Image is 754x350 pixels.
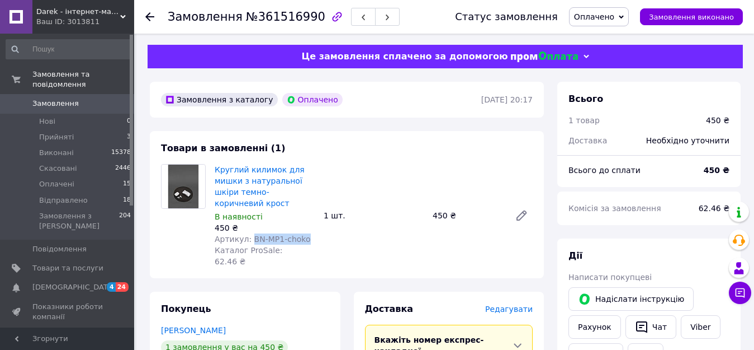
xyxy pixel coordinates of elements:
span: Доставка [568,136,607,145]
button: Чат [625,315,676,339]
button: Замовлення виконано [640,8,743,25]
span: Показники роботи компанії [32,302,103,322]
span: Прийняті [39,132,74,142]
span: 24 [116,282,129,292]
span: Товари в замовленні (1) [161,143,286,153]
span: Товари та послуги [32,263,103,273]
span: Це замовлення сплачено за допомогою [301,51,508,62]
span: Скасовані [39,164,77,174]
div: 450 ₴ [215,222,315,234]
span: Доставка [365,304,414,314]
span: Замовлення з [PERSON_NAME] [39,211,119,231]
button: Рахунок [568,315,621,339]
img: Круглий килимок для мишки з натуральної шкіри темно-коричневий крост [162,165,205,208]
a: Редагувати [510,204,533,227]
button: Надіслати інструкцію [568,287,694,311]
span: Редагувати [485,305,533,314]
span: 18 [123,195,131,206]
div: 450 ₴ [428,208,506,223]
div: Повернутися назад [145,11,154,22]
span: Каталог ProSale: 62.46 ₴ [215,246,282,266]
span: Darek - інтернет-магазин подарунків та декору для дому [36,7,120,17]
span: Виконані [39,148,74,158]
button: Чат з покупцем [729,282,751,304]
span: Замовлення та повідомлення [32,69,134,90]
span: 3 [127,132,131,142]
span: Замовлення [32,99,79,109]
img: evopay logo [511,52,578,62]
span: Оплачено [574,12,614,21]
div: 450 ₴ [706,115,729,126]
input: Пошук [6,39,132,59]
span: Комісія за замовлення [568,204,661,213]
a: Круглий килимок для мишки з натуральної шкіри темно-коричневий крост [215,165,305,208]
span: 1 товар [568,116,600,125]
a: Viber [681,315,720,339]
div: Оплачено [282,93,343,106]
span: 15 [123,179,131,189]
div: 1 шт. [319,208,428,223]
span: №361516990 [246,10,325,24]
span: Дії [568,250,582,261]
span: Оплачені [39,179,74,189]
span: Замовлення виконано [649,13,734,21]
span: Покупець [161,304,211,314]
div: Ваш ID: 3013811 [36,17,134,27]
div: Необхідно уточнити [639,128,736,153]
a: [PERSON_NAME] [161,326,226,335]
span: Відправлено [39,195,88,206]
span: 0 [127,116,131,127]
span: 2446 [115,164,131,174]
span: [DEMOGRAPHIC_DATA] [32,282,115,292]
span: 62.46 ₴ [699,204,729,213]
div: Статус замовлення [455,11,558,22]
span: Всього до сплати [568,166,641,175]
span: Артикул: BN-MP1-choko [215,235,311,244]
div: Замовлення з каталогу [161,93,278,106]
span: Повідомлення [32,244,87,254]
span: 204 [119,211,131,231]
span: 4 [107,282,116,292]
b: 450 ₴ [704,166,729,175]
span: Написати покупцеві [568,273,652,282]
span: Нові [39,116,55,127]
span: 15378 [111,148,131,158]
time: [DATE] 20:17 [481,95,533,104]
span: В наявності [215,212,263,221]
span: Всього [568,94,603,104]
span: Замовлення [168,10,243,24]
